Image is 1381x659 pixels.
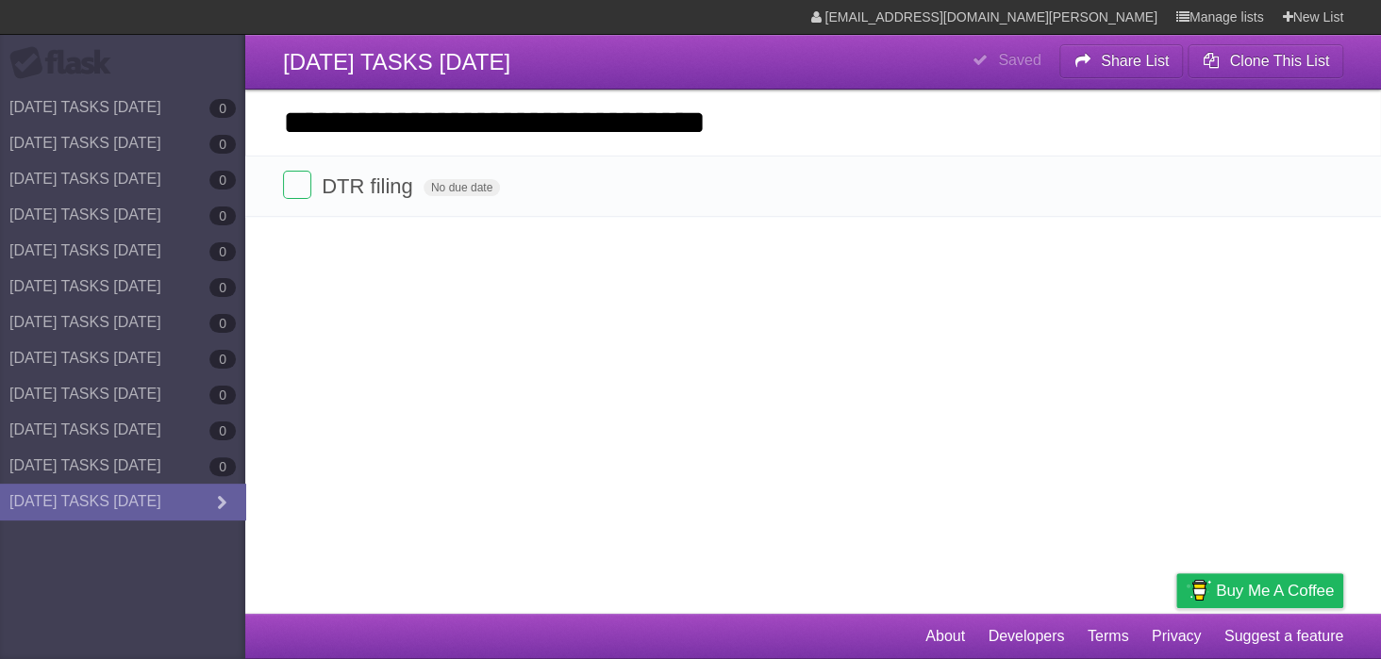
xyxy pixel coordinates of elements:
[988,618,1064,654] a: Developers
[424,179,500,196] span: No due date
[209,457,236,476] b: 0
[1152,618,1201,654] a: Privacy
[1186,574,1211,606] img: Buy me a coffee
[1059,44,1184,78] button: Share List
[1176,573,1343,608] a: Buy me a coffee
[209,314,236,333] b: 0
[925,618,965,654] a: About
[322,174,418,198] span: DTR filing
[1216,574,1334,607] span: Buy me a coffee
[1229,53,1329,69] b: Clone This List
[209,278,236,297] b: 0
[1224,618,1343,654] a: Suggest a feature
[209,386,236,404] b: 0
[1188,44,1343,78] button: Clone This List
[9,46,123,80] div: Flask
[1088,618,1129,654] a: Terms
[283,49,510,74] span: [DATE] TASKS [DATE]
[209,99,236,118] b: 0
[209,135,236,154] b: 0
[209,171,236,189] b: 0
[209,206,236,225] b: 0
[283,171,311,199] label: Done
[209,421,236,440] b: 0
[1101,53,1169,69] b: Share List
[209,242,236,261] b: 0
[209,350,236,369] b: 0
[998,52,1040,68] b: Saved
